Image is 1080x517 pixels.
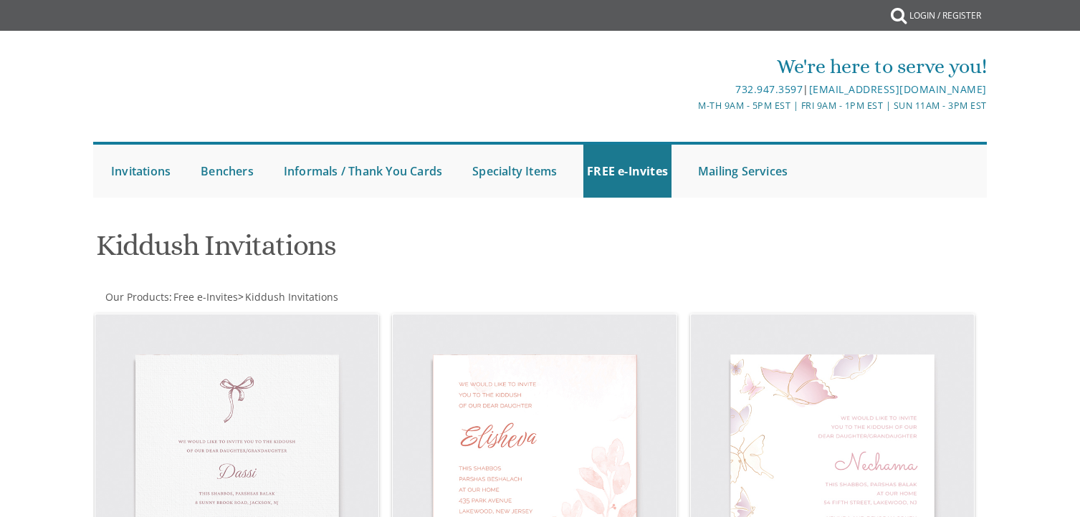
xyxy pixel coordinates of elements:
a: [EMAIL_ADDRESS][DOMAIN_NAME] [809,82,987,96]
span: Kiddush Invitations [245,290,338,304]
a: Specialty Items [469,145,560,198]
h1: Kiddush Invitations [96,230,681,272]
div: | [392,81,987,98]
div: M-Th 9am - 5pm EST | Fri 9am - 1pm EST | Sun 11am - 3pm EST [392,98,987,113]
a: Our Products [104,290,169,304]
a: FREE e-Invites [583,145,672,198]
a: Kiddush Invitations [244,290,338,304]
a: Informals / Thank You Cards [280,145,446,198]
span: > [238,290,338,304]
div: : [93,290,540,304]
a: Free e-Invites [172,290,238,304]
a: Invitations [107,145,174,198]
a: Benchers [197,145,257,198]
a: Mailing Services [694,145,791,198]
a: 732.947.3597 [735,82,803,96]
span: Free e-Invites [173,290,238,304]
div: We're here to serve you! [392,52,987,81]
